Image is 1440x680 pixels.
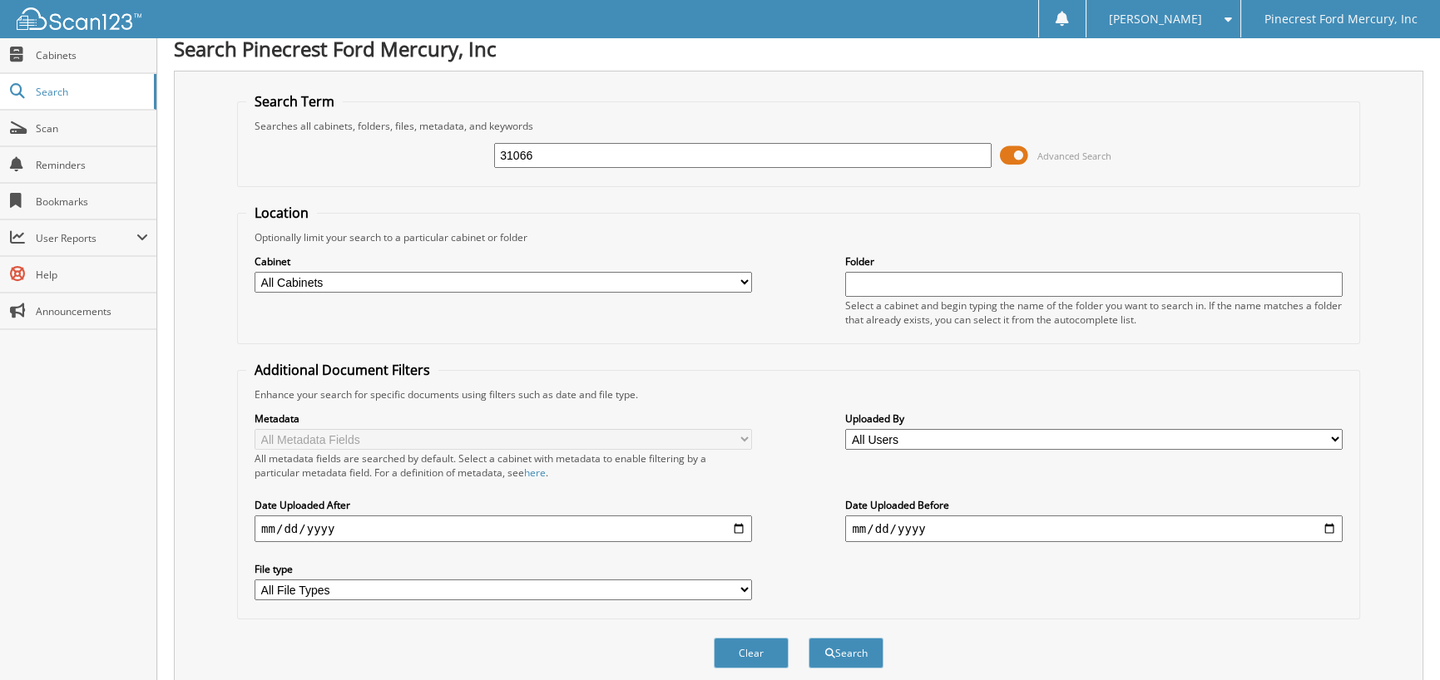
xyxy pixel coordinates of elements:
span: Pinecrest Ford Mercury, Inc [1264,14,1418,24]
div: Enhance your search for specific documents using filters such as date and file type. [246,387,1351,402]
label: Cabinet [255,254,752,269]
legend: Additional Document Filters [246,361,438,379]
div: Select a cabinet and begin typing the name of the folder you want to search in. If the name match... [845,298,1343,327]
legend: Search Term [246,92,343,111]
button: Clear [714,638,789,668]
span: Help [36,268,148,282]
span: Search [36,85,146,99]
input: start [255,515,752,542]
span: User Reports [36,231,136,245]
input: end [845,515,1343,542]
label: Folder [845,254,1343,269]
a: here [524,466,546,480]
label: Metadata [255,411,752,426]
div: Searches all cabinets, folders, files, metadata, and keywords [246,119,1351,133]
span: Reminders [36,158,148,172]
img: scan123-logo-white.svg [17,7,141,30]
span: Bookmarks [36,195,148,209]
legend: Location [246,204,317,222]
div: Optionally limit your search to a particular cabinet or folder [246,230,1351,244]
span: Advanced Search [1037,150,1111,162]
label: Date Uploaded Before [845,498,1343,512]
h1: Search Pinecrest Ford Mercury, Inc [174,35,1423,62]
span: Announcements [36,304,148,318]
label: Date Uploaded After [255,498,752,512]
span: Scan [36,121,148,136]
iframe: Chat Widget [1357,600,1440,680]
div: All metadata fields are searched by default. Select a cabinet with metadata to enable filtering b... [255,451,752,480]
button: Search [809,638,883,668]
label: File type [255,562,752,576]
label: Uploaded By [845,411,1343,426]
span: Cabinets [36,48,148,62]
span: [PERSON_NAME] [1109,14,1202,24]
